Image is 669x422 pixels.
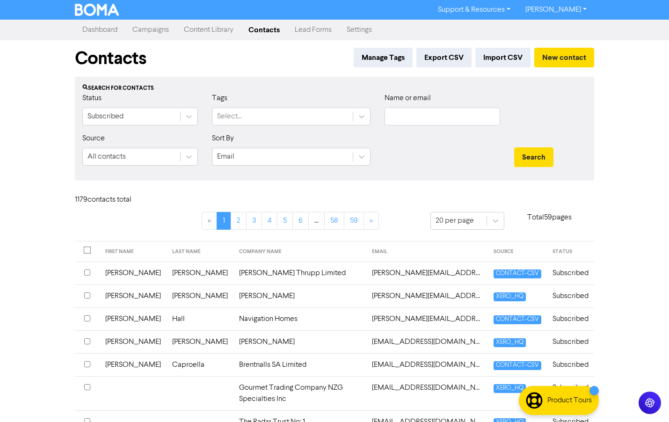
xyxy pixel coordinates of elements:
a: Support & Resources [430,2,518,17]
td: Subscribed [547,376,594,410]
span: XERO_HQ [494,292,526,301]
th: LAST NAME [167,241,233,262]
a: Content Library [176,21,241,39]
td: aaron.hynds@hynds.co.nz [366,284,488,307]
span: CONTACT-CSV [494,269,541,278]
td: [PERSON_NAME] [167,284,233,307]
td: accounting@gourmettrading.net [366,376,488,410]
td: [PERSON_NAME] [100,307,167,330]
label: Source [82,133,105,144]
td: Subscribed [547,284,594,307]
td: Navigation Homes [233,307,366,330]
a: Page 58 [324,212,344,230]
p: Total 59 pages [504,212,594,223]
a: Page 59 [344,212,364,230]
div: Search for contacts [82,84,587,93]
a: » [364,212,379,230]
div: All contacts [87,151,126,162]
td: [PERSON_NAME] [233,284,366,307]
label: Sort By [212,133,234,144]
a: Page 4 [262,212,277,230]
a: Page 2 [231,212,247,230]
a: Lead Forms [287,21,339,39]
span: CONTACT-CSV [494,315,541,324]
td: Subscribed [547,262,594,284]
div: Select... [217,111,242,122]
th: FIRST NAME [100,241,167,262]
a: Settings [339,21,379,39]
td: [PERSON_NAME] [100,330,167,353]
td: Subscribed [547,307,594,330]
td: [PERSON_NAME] [100,284,167,307]
th: STATUS [547,241,594,262]
div: 20 per page [436,215,474,226]
td: [PERSON_NAME] [100,262,167,284]
a: Dashboard [75,21,125,39]
button: Import CSV [475,48,531,67]
label: Name or email [385,93,431,104]
div: Email [217,151,234,162]
span: XERO_HQ [494,338,526,347]
td: Subscribed [547,353,594,376]
img: BOMA Logo [75,4,119,16]
td: [PERSON_NAME] [233,330,366,353]
td: Hall [167,307,233,330]
td: [PERSON_NAME] [167,330,233,353]
a: [PERSON_NAME] [518,2,594,17]
a: Page 5 [277,212,293,230]
button: Search [514,147,553,167]
a: Page 3 [246,212,262,230]
th: EMAIL [366,241,488,262]
td: Caproella [167,353,233,376]
div: Subscribed [87,111,124,122]
td: aaron@navigationhomes.co.nz [366,307,488,330]
a: Page 1 is your current page [217,212,231,230]
a: Page 6 [292,212,309,230]
td: ac@brentnalls-sa.com.au [366,353,488,376]
h6: 1179 contact s total [75,196,150,204]
h1: Contacts [75,48,146,69]
label: Tags [212,93,227,104]
td: [PERSON_NAME] [100,353,167,376]
button: New contact [534,48,594,67]
td: aaron@95bfm.com [366,262,488,284]
td: [PERSON_NAME] Thrupp Limited [233,262,366,284]
span: CONTACT-CSV [494,361,541,370]
td: abelcourt@hotmail.com [366,330,488,353]
td: [PERSON_NAME] [167,262,233,284]
td: Gourmet Trading Company NZG Specialties Inc [233,376,366,410]
label: Status [82,93,102,104]
iframe: Chat Widget [622,377,669,422]
th: SOURCE [488,241,547,262]
span: XERO_HQ [494,384,526,393]
th: COMPANY NAME [233,241,366,262]
button: Manage Tags [354,48,413,67]
td: Brentnalls SA Limited [233,353,366,376]
a: Campaigns [125,21,176,39]
td: Subscribed [547,330,594,353]
button: Export CSV [416,48,472,67]
a: Contacts [241,21,287,39]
